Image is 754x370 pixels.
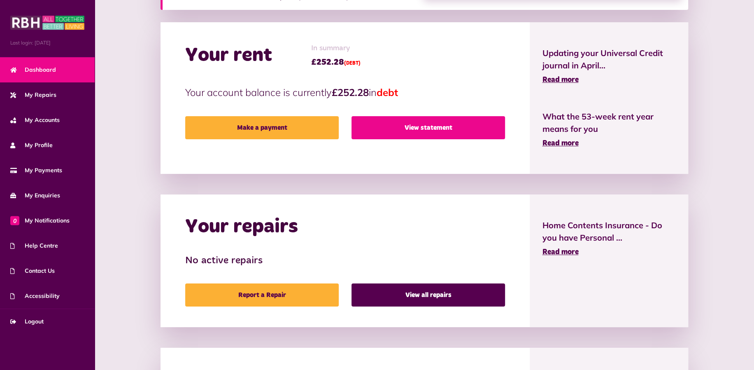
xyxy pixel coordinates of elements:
h2: Your rent [185,44,272,68]
span: debt [377,86,398,98]
a: Report a Repair [185,283,339,307]
span: Logout [10,317,44,326]
a: Make a payment [185,116,339,139]
span: What the 53-week rent year means for you [542,110,675,135]
span: Read more [542,76,578,84]
strong: £252.28 [332,86,369,98]
span: My Notifications [10,216,70,225]
span: Accessibility [10,292,60,300]
span: Help Centre [10,241,58,250]
span: Contact Us [10,267,55,275]
span: In summary [311,43,361,54]
span: Read more [542,140,578,147]
span: My Profile [10,141,53,150]
a: Updating your Universal Credit journal in April... Read more [542,47,675,86]
a: View statement [351,116,505,139]
a: Home Contents Insurance - Do you have Personal ... Read more [542,219,675,258]
span: Home Contents Insurance - Do you have Personal ... [542,219,675,244]
span: £252.28 [311,56,361,68]
span: My Accounts [10,116,60,124]
a: View all repairs [351,283,505,307]
h3: No active repairs [185,255,505,267]
span: My Enquiries [10,191,60,200]
span: My Payments [10,166,62,175]
span: Dashboard [10,66,56,74]
p: Your account balance is currently in [185,85,505,100]
span: Last login: [DATE] [10,39,84,47]
h2: Your repairs [185,215,298,239]
a: What the 53-week rent year means for you Read more [542,110,675,149]
span: Updating your Universal Credit journal in April... [542,47,675,72]
span: My Repairs [10,91,56,99]
span: (DEBT) [344,61,361,66]
span: 0 [10,216,19,225]
span: Read more [542,248,578,256]
img: MyRBH [10,14,84,31]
